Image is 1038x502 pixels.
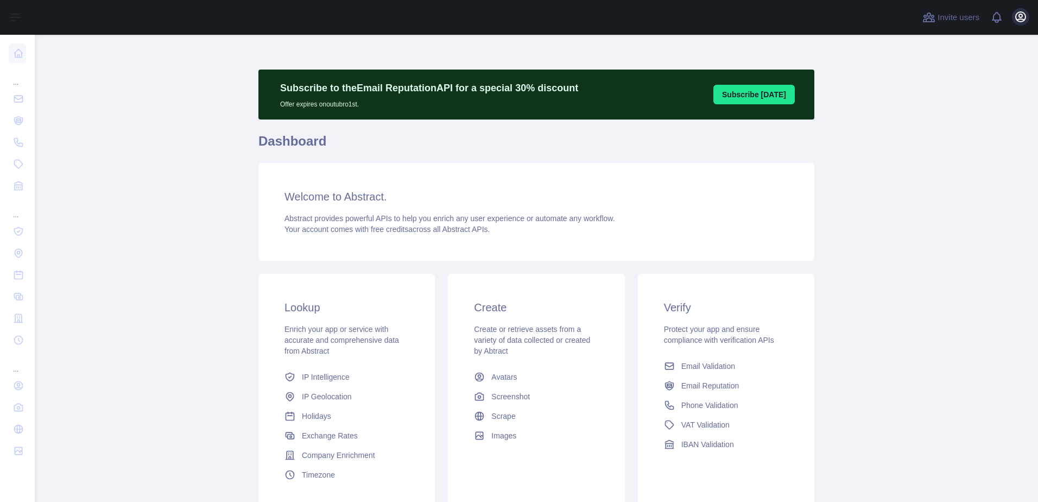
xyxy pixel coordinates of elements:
[280,406,413,426] a: Holidays
[681,361,735,372] span: Email Validation
[470,367,603,387] a: Avatars
[9,352,26,374] div: ...
[280,96,578,109] p: Offer expires on outubro 1st.
[280,367,413,387] a: IP Intelligence
[491,372,517,382] span: Avatars
[491,411,515,422] span: Scrape
[491,430,516,441] span: Images
[681,419,730,430] span: VAT Validation
[280,426,413,445] a: Exchange Rates
[681,380,739,391] span: Email Reputation
[470,387,603,406] a: Screenshot
[371,225,408,234] span: free credits
[920,9,982,26] button: Invite users
[470,406,603,426] a: Scrape
[664,300,788,315] h3: Verify
[284,300,409,315] h3: Lookup
[302,391,352,402] span: IP Geolocation
[280,465,413,485] a: Timezone
[284,325,399,355] span: Enrich your app or service with accurate and comprehensive data from Abstract
[660,435,793,454] a: IBAN Validation
[9,65,26,87] div: ...
[284,214,615,223] span: Abstract provides powerful APIs to help you enrich any user experience or automate any workflow.
[938,11,979,24] span: Invite users
[660,396,793,415] a: Phone Validation
[302,450,375,461] span: Company Enrichment
[474,325,590,355] span: Create or retrieve assets from a variety of data collected or created by Abtract
[284,189,788,204] h3: Welcome to Abstract.
[660,356,793,376] a: Email Validation
[664,325,774,344] span: Protect your app and ensure compliance with verification APIs
[258,133,814,159] h1: Dashboard
[280,387,413,406] a: IP Geolocation
[9,198,26,219] div: ...
[681,439,734,450] span: IBAN Validation
[280,445,413,465] a: Company Enrichment
[280,80,578,96] p: Subscribe to the Email Reputation API for a special 30 % discount
[474,300,598,315] h3: Create
[681,400,738,411] span: Phone Validation
[284,225,490,234] span: Your account comes with across all Abstract APIs.
[302,430,358,441] span: Exchange Rates
[491,391,530,402] span: Screenshot
[713,85,795,104] button: Subscribe [DATE]
[302,411,331,422] span: Holidays
[302,469,335,480] span: Timezone
[660,376,793,396] a: Email Reputation
[470,426,603,445] a: Images
[302,372,350,382] span: IP Intelligence
[660,415,793,435] a: VAT Validation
